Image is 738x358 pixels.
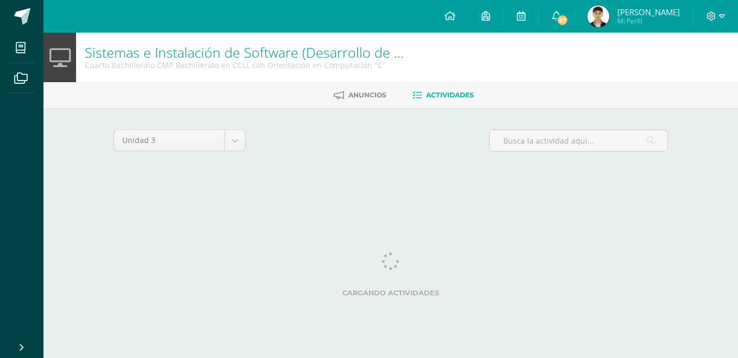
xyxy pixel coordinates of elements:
h1: Sistemas e Instalación de Software (Desarrollo de Software) [85,45,409,60]
a: Actividades [412,87,474,104]
a: Anuncios [334,87,386,104]
span: Mi Perfil [617,16,680,26]
span: Unidad 3 [122,130,216,151]
a: Unidad 3 [114,130,245,151]
a: Sistemas e Instalación de Software (Desarrollo de Software) [85,43,452,61]
img: d406837d8be6f506381aa89ccaaeb1a1.png [587,5,609,27]
div: Cuarto Bachillerato CMP Bachillerato en CCLL con Orientación en Computación 'C' [85,60,409,70]
label: Cargando actividades [114,289,668,297]
span: [PERSON_NAME] [617,7,680,17]
input: Busca la actividad aquí... [490,130,667,151]
span: Actividades [426,91,474,99]
span: Anuncios [348,91,386,99]
span: 27 [556,14,568,26]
